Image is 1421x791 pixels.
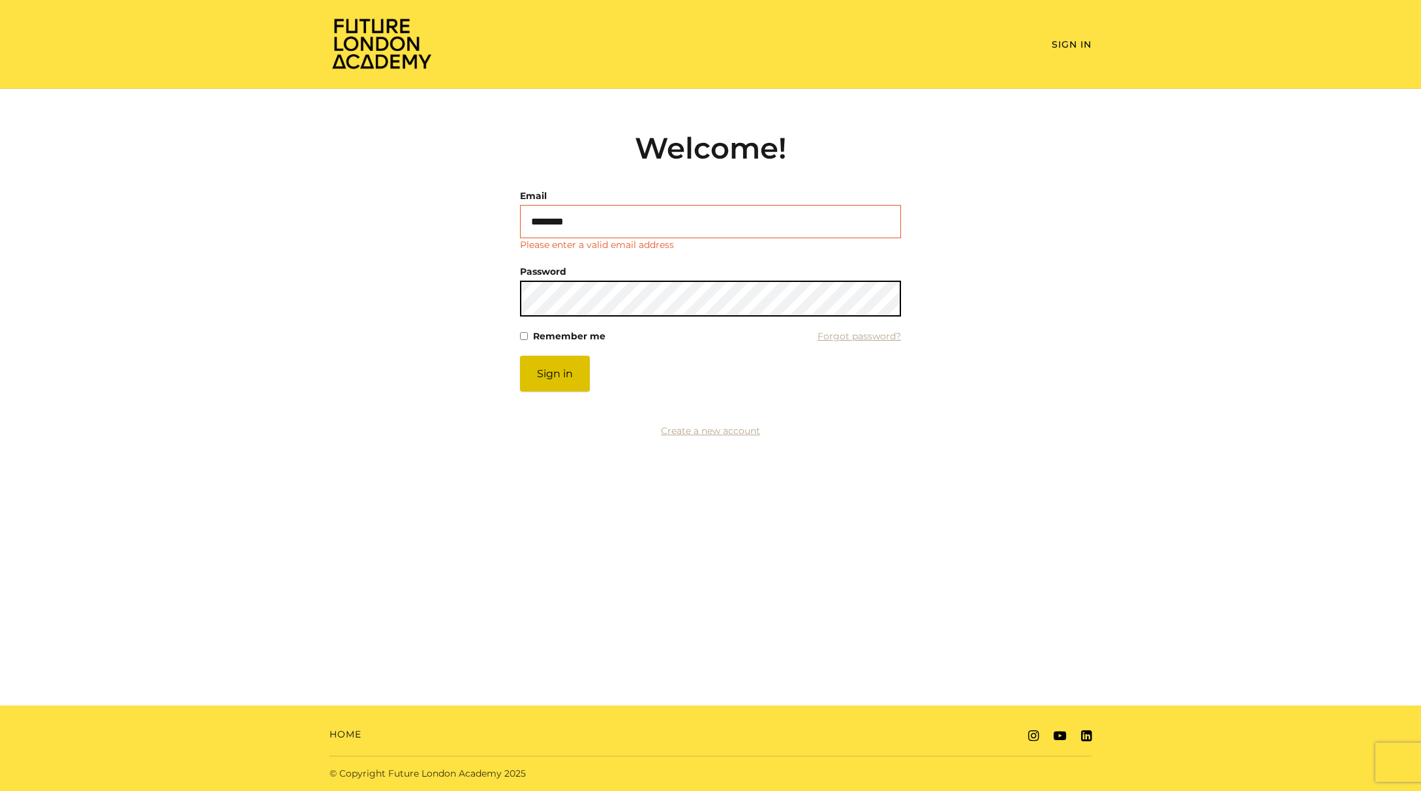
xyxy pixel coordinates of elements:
[1052,39,1092,50] a: Sign In
[520,238,674,252] p: Please enter a valid email address
[329,17,434,70] img: Home Page
[520,187,547,205] label: Email
[520,262,566,281] label: Password
[817,327,901,345] a: Forgot password?
[520,356,590,392] button: Sign in
[329,728,361,741] a: Home
[661,425,760,437] a: Create a new account
[319,767,710,781] div: © Copyright Future London Academy 2025
[520,356,531,700] label: If you are a human, ignore this field
[533,327,605,345] label: Remember me
[520,131,901,166] h2: Welcome!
